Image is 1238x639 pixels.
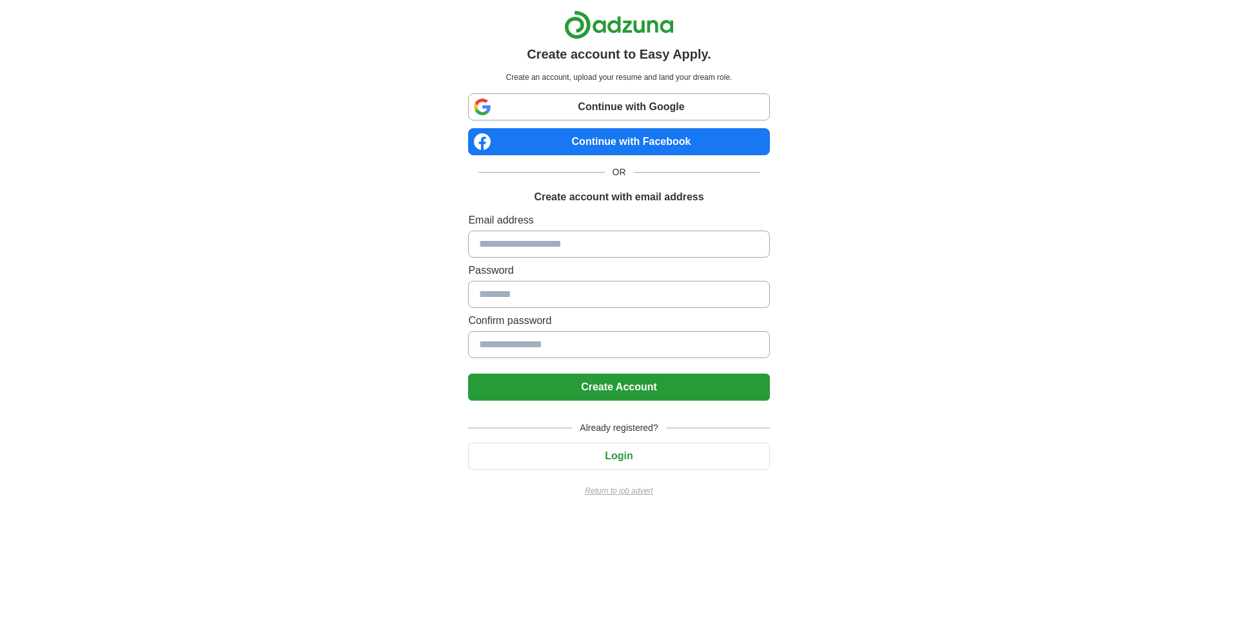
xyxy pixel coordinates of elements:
[468,443,769,470] button: Login
[527,44,711,64] h1: Create account to Easy Apply.
[468,93,769,120] a: Continue with Google
[468,313,769,329] label: Confirm password
[471,72,767,83] p: Create an account, upload your resume and land your dream role.
[564,10,674,39] img: Adzuna logo
[534,189,703,205] h1: Create account with email address
[468,485,769,497] a: Return to job advert
[468,263,769,278] label: Password
[468,374,769,401] button: Create Account
[468,213,769,228] label: Email address
[605,166,634,179] span: OR
[572,421,665,435] span: Already registered?
[468,450,769,461] a: Login
[468,128,769,155] a: Continue with Facebook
